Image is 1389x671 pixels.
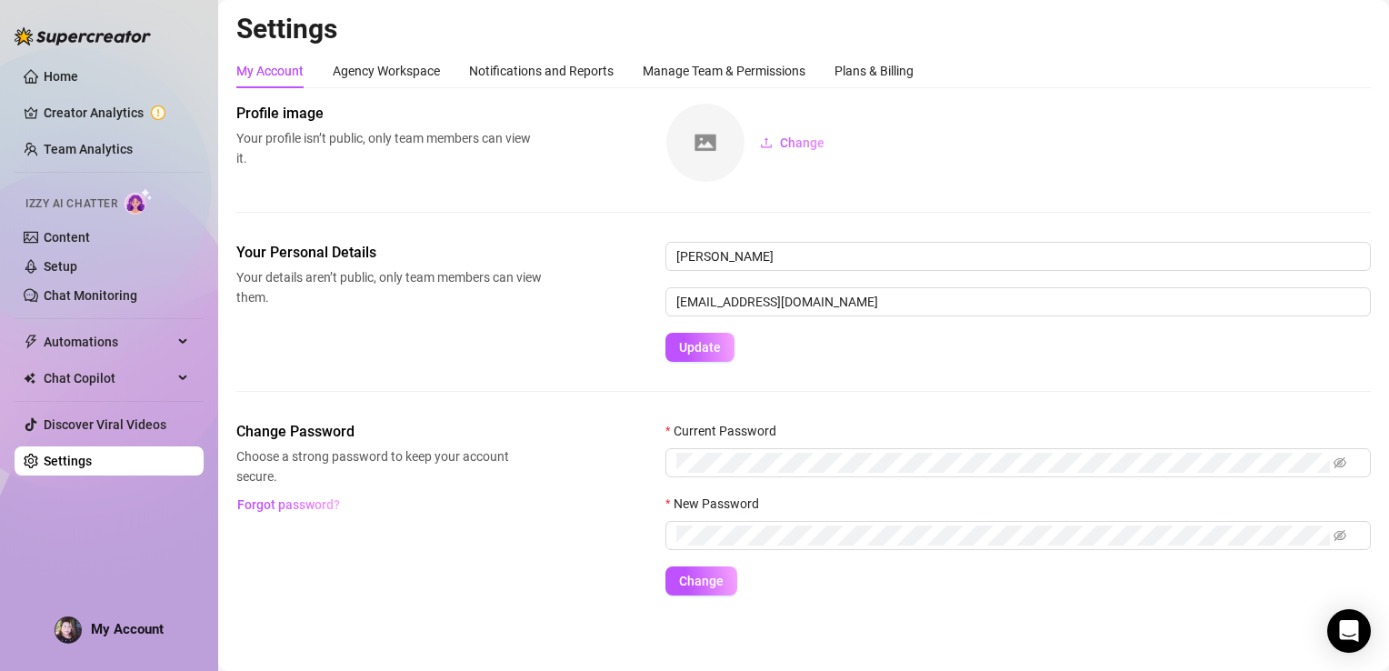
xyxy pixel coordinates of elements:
input: Enter name [665,242,1371,271]
input: New Password [676,526,1330,546]
span: Izzy AI Chatter [25,195,117,213]
span: Change [679,574,724,588]
a: Content [44,230,90,245]
input: Enter new email [665,287,1371,316]
span: Change [780,135,824,150]
img: ACg8ocLQJuFEnQdafbd_dS53hONdEjIeMiy38l7AkbqjKLAWAO4Lds_5qQ=s96-c [55,617,81,643]
span: eye-invisible [1334,456,1346,469]
span: Chat Copilot [44,364,173,393]
img: logo-BBDzfeDw.svg [15,27,151,45]
span: Your details aren’t public, only team members can view them. [236,267,542,307]
button: Forgot password? [236,490,340,519]
span: Update [679,340,721,355]
input: Current Password [676,453,1330,473]
img: AI Chatter [125,188,153,215]
div: My Account [236,61,304,81]
a: Discover Viral Videos [44,417,166,432]
div: Manage Team & Permissions [643,61,805,81]
button: Update [665,333,734,362]
button: Change [665,566,737,596]
span: upload [760,136,773,149]
span: thunderbolt [24,335,38,349]
h2: Settings [236,12,1371,46]
img: square-placeholder.png [666,104,744,182]
label: New Password [665,494,771,514]
label: Current Password [665,421,788,441]
span: Profile image [236,103,542,125]
span: eye-invisible [1334,529,1346,542]
a: Team Analytics [44,142,133,156]
div: Notifications and Reports [469,61,614,81]
a: Setup [44,259,77,274]
button: Change [745,128,839,157]
a: Home [44,69,78,84]
span: Automations [44,327,173,356]
div: Open Intercom Messenger [1327,609,1371,653]
span: Change Password [236,421,542,443]
span: Your Personal Details [236,242,542,264]
div: Plans & Billing [834,61,914,81]
a: Creator Analytics exclamation-circle [44,98,189,127]
a: Settings [44,454,92,468]
div: Agency Workspace [333,61,440,81]
span: Choose a strong password to keep your account secure. [236,446,542,486]
span: Your profile isn’t public, only team members can view it. [236,128,542,168]
span: My Account [91,621,164,637]
span: Forgot password? [237,497,340,512]
a: Chat Monitoring [44,288,137,303]
img: Chat Copilot [24,372,35,385]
